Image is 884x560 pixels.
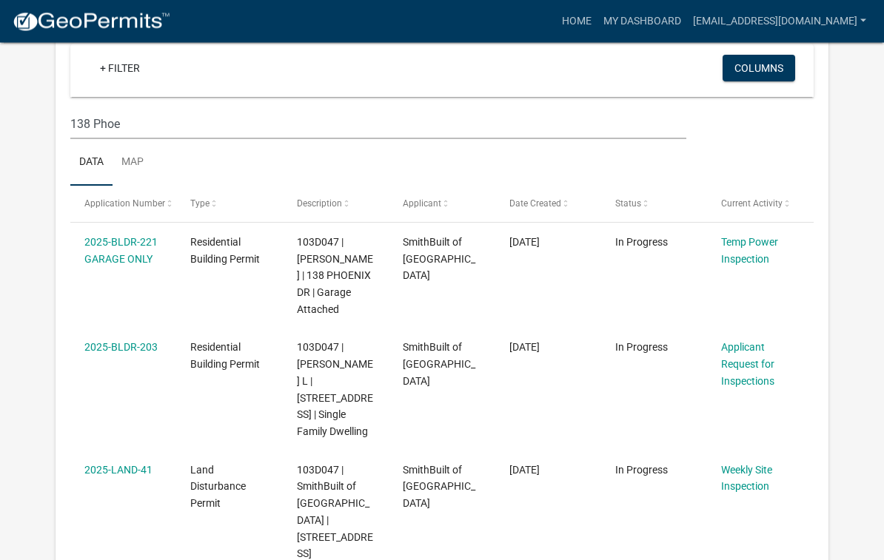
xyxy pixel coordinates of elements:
a: 2025-BLDR-221 GARAGE ONLY [84,237,158,266]
span: In Progress [615,237,668,249]
datatable-header-cell: Date Created [495,186,600,222]
a: 2025-BLDR-203 [84,342,158,354]
a: My Dashboard [597,7,687,36]
span: Residential Building Permit [190,237,260,266]
span: Application Number [84,199,165,209]
span: Applicant [403,199,441,209]
a: Weekly Site Inspection [721,465,772,493]
button: Columns [723,55,795,82]
span: 103D047 | SMITH COREY L | 138 PHOENIX DR | Garage Attached [297,237,373,316]
a: Data [70,140,113,187]
datatable-header-cell: Status [601,186,707,222]
span: Date Created [509,199,561,209]
span: In Progress [615,465,668,476]
a: Map [113,140,153,187]
span: SmithBuilt of Lake Oconee [403,237,475,283]
datatable-header-cell: Applicant [389,186,495,222]
input: Search for applications [70,109,686,140]
span: Status [615,199,641,209]
span: Residential Building Permit [190,342,260,371]
a: Temp Power Inspection [721,237,778,266]
a: 2025-LAND-41 [84,465,153,476]
span: Type [190,199,210,209]
span: 07/07/2025 [509,342,540,354]
datatable-header-cell: Description [283,186,389,222]
span: 103D047 | SMITH COREY L | 138 PHOENIX DR | Single Family Dwelling [297,342,373,438]
span: SmithBuilt of Lake Oconee [403,342,475,388]
a: Home [556,7,597,36]
span: 07/22/2025 [509,237,540,249]
span: In Progress [615,342,668,354]
a: [EMAIL_ADDRESS][DOMAIN_NAME] [687,7,872,36]
datatable-header-cell: Current Activity [707,186,813,222]
a: Applicant Request for Inspections [721,342,774,388]
span: Current Activity [721,199,783,209]
span: Land Disturbance Permit [190,465,246,510]
datatable-header-cell: Type [176,186,282,222]
datatable-header-cell: Application Number [70,186,176,222]
span: SmithBuilt of Lake Oconee [403,465,475,510]
a: + Filter [88,55,152,82]
span: Description [297,199,342,209]
span: 06/27/2025 [509,465,540,476]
